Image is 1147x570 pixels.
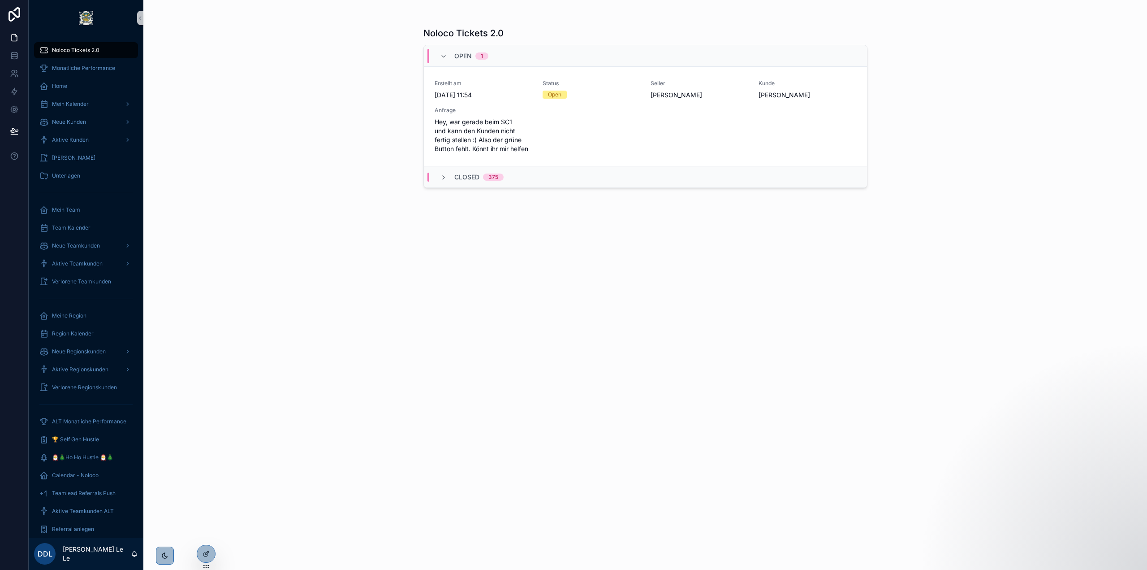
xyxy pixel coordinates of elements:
[52,47,99,54] span: Noloco Tickets 2.0
[34,449,138,466] a: 🎅🎄Ho Ho Hustle 🎅🎄
[34,326,138,342] a: Region Kalender
[435,117,532,153] span: Hey, war gerade beim SC1 und kann den Kunden nicht fertig stellen :) Also der grüne Button fehlt....
[34,42,138,58] a: Noloco Tickets 2.0
[52,278,111,285] span: Verlorene Teamkunden
[651,91,748,100] span: [PERSON_NAME]
[52,206,80,213] span: Mein Team
[34,431,138,448] a: 🏆 Self Gen Hustle
[52,454,113,461] span: 🎅🎄Ho Ho Hustle 🎅🎄
[52,65,115,72] span: Monatliche Performance
[34,78,138,94] a: Home
[52,418,126,425] span: ALT Monatliche Performance
[435,107,532,114] span: Anfrage
[34,114,138,130] a: Neue Kunden
[543,80,640,87] span: Status
[52,330,94,337] span: Region Kalender
[52,526,94,533] span: Referral anlegen
[34,503,138,519] a: Aktive Teamkunden ALT
[34,168,138,184] a: Unterlagen
[34,202,138,218] a: Mein Team
[63,545,131,563] p: [PERSON_NAME] Le Le
[435,80,532,87] span: Erstellt am
[651,80,748,87] span: Seller
[548,91,561,99] div: Open
[435,91,532,100] span: [DATE] 11:54
[424,67,867,166] a: Erstellt am[DATE] 11:54StatusOpenSeller[PERSON_NAME]Kunde[PERSON_NAME]AnfrageHey, war gerade beim...
[488,174,498,181] div: 375
[34,60,138,76] a: Monatliche Performance
[454,52,472,61] span: Open
[759,91,856,100] span: [PERSON_NAME]
[34,344,138,360] a: Neue Regionskunden
[34,238,138,254] a: Neue Teamkunden
[52,260,103,267] span: Aktive Teamkunden
[52,154,95,161] span: [PERSON_NAME]
[52,508,114,515] span: Aktive Teamkunden ALT
[52,490,116,497] span: Teamlead Referrals Push
[52,472,99,479] span: Calendar - Noloco
[52,436,99,443] span: 🏆 Self Gen Hustle
[52,136,89,144] span: Aktive Kunden
[759,80,856,87] span: Kunde
[52,83,67,90] span: Home
[454,173,479,182] span: Closed
[52,366,108,373] span: Aktive Regionskunden
[52,100,89,108] span: Mein Kalender
[79,11,93,25] img: App logo
[34,132,138,148] a: Aktive Kunden
[29,36,143,538] div: scrollable content
[34,150,138,166] a: [PERSON_NAME]
[34,361,138,378] a: Aktive Regionskunden
[34,96,138,112] a: Mein Kalender
[38,548,52,559] span: DDL
[52,224,91,231] span: Team Kalender
[423,27,504,39] h1: Noloco Tickets 2.0
[34,413,138,430] a: ALT Monatliche Performance
[481,52,483,60] div: 1
[34,274,138,290] a: Verlorene Teamkunden
[34,220,138,236] a: Team Kalender
[34,308,138,324] a: Meine Region
[52,118,86,126] span: Neue Kunden
[34,379,138,396] a: Verlorene Regionskunden
[52,242,100,249] span: Neue Teamkunden
[34,467,138,483] a: Calendar - Noloco
[52,348,106,355] span: Neue Regionskunden
[52,312,86,319] span: Meine Region
[52,384,117,391] span: Verlorene Regionskunden
[34,485,138,501] a: Teamlead Referrals Push
[34,256,138,272] a: Aktive Teamkunden
[52,172,80,179] span: Unterlagen
[34,521,138,537] a: Referral anlegen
